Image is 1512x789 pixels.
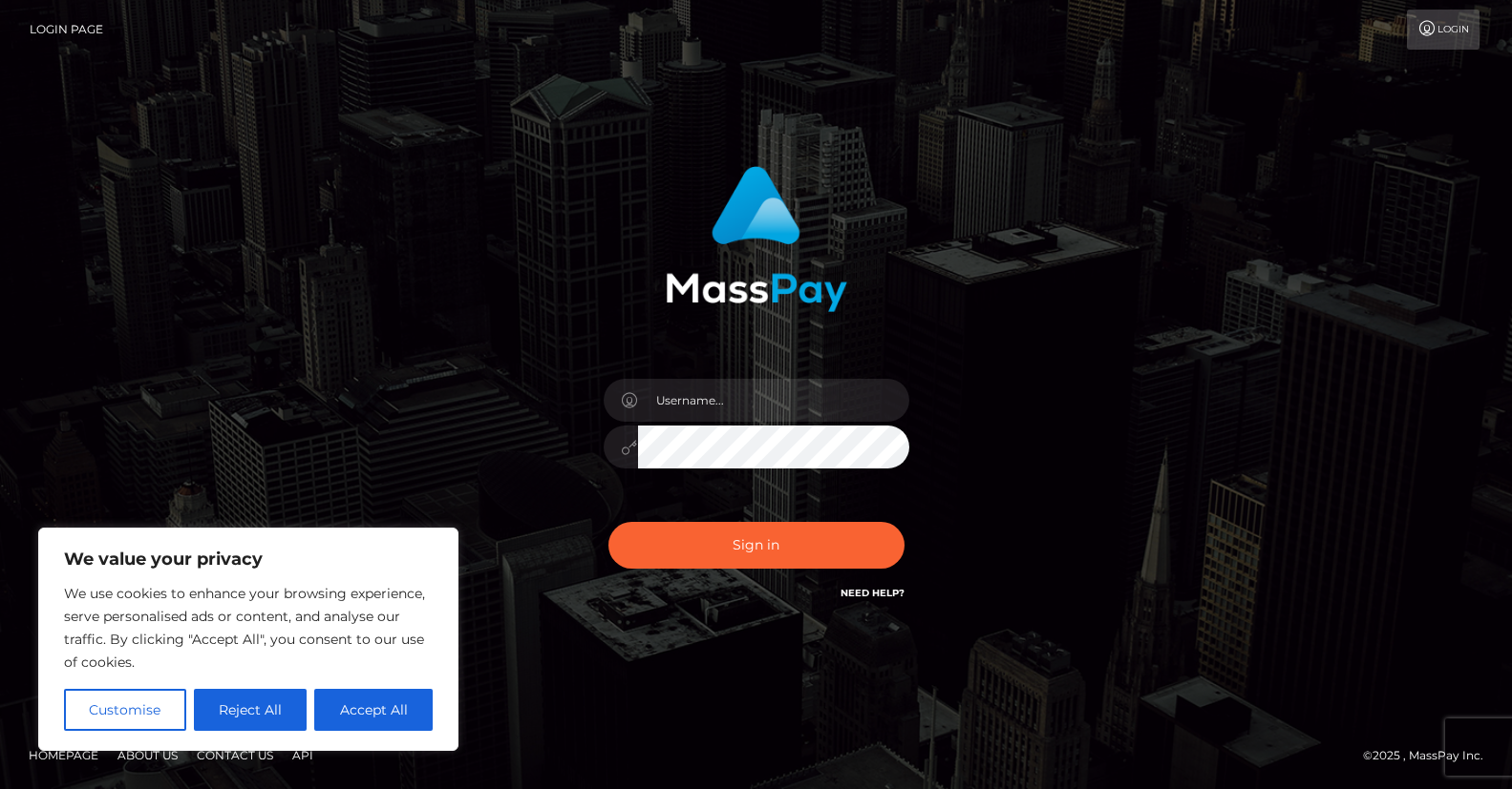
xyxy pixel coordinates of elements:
[64,548,433,571] p: We value your privacy
[285,740,321,770] a: API
[21,740,106,770] a: Homepage
[314,689,433,731] button: Accept All
[64,689,186,731] button: Customise
[608,522,905,569] button: Sign in
[638,379,909,422] input: Username...
[38,528,458,751] div: We value your privacy
[110,740,185,770] a: About Us
[666,166,847,312] img: MassPay Login
[194,689,308,731] button: Reject All
[189,740,281,770] a: Contact Us
[1407,10,1480,50] a: Login
[841,587,905,599] a: Need Help?
[64,582,433,674] p: We use cookies to enhance your browsing experience, serve personalised ads or content, and analys...
[30,10,103,50] a: Login Page
[1363,745,1498,766] div: © 2025 , MassPay Inc.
